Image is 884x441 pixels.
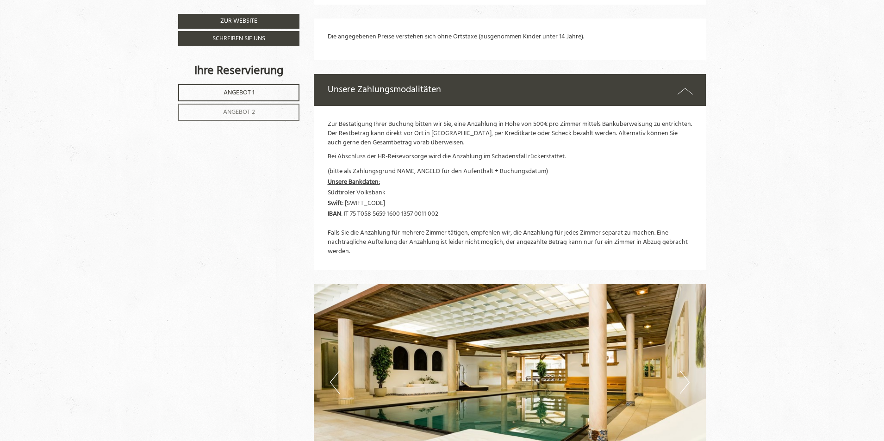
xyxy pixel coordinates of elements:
[224,87,255,98] span: Angebot 1
[330,371,340,394] button: Previous
[178,62,299,80] div: Ihre Reservierung
[328,177,380,187] span: Unsere Bankdaten:
[328,229,692,256] p: Falls Sie die Anzahlung für mehrere Zimmer tätigen, empfehlen wir, die Anzahlung für jedes Zimmer...
[328,209,341,219] span: IBAN
[328,152,692,161] p: Bei Abschluss der HR-Reisevorsorge wird die Anzahlung im Schadensfall rückerstattet.
[223,107,255,118] span: Angebot 2
[680,371,690,394] button: Next
[314,74,706,106] div: Unsere Zahlungsmodalitäten
[328,166,548,219] span: (bitte als Zahlungsgrund NAME, ANGELD für den Aufenthalt + Buchungsdatum) Südtiroler Volksbank : ...
[328,120,692,148] p: Zur Bestätigung Ihrer Buchung bitten wir Sie, eine Anzahlung in Höhe von 500€ pro Zimmer mittels ...
[328,32,692,42] p: Die angegebenen Preise verstehen sich ohne Ortstaxe (ausgenommen Kinder unter 14 Jahre).
[178,31,299,46] a: Schreiben Sie uns
[178,14,299,29] a: Zur Website
[328,198,342,209] span: Swift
